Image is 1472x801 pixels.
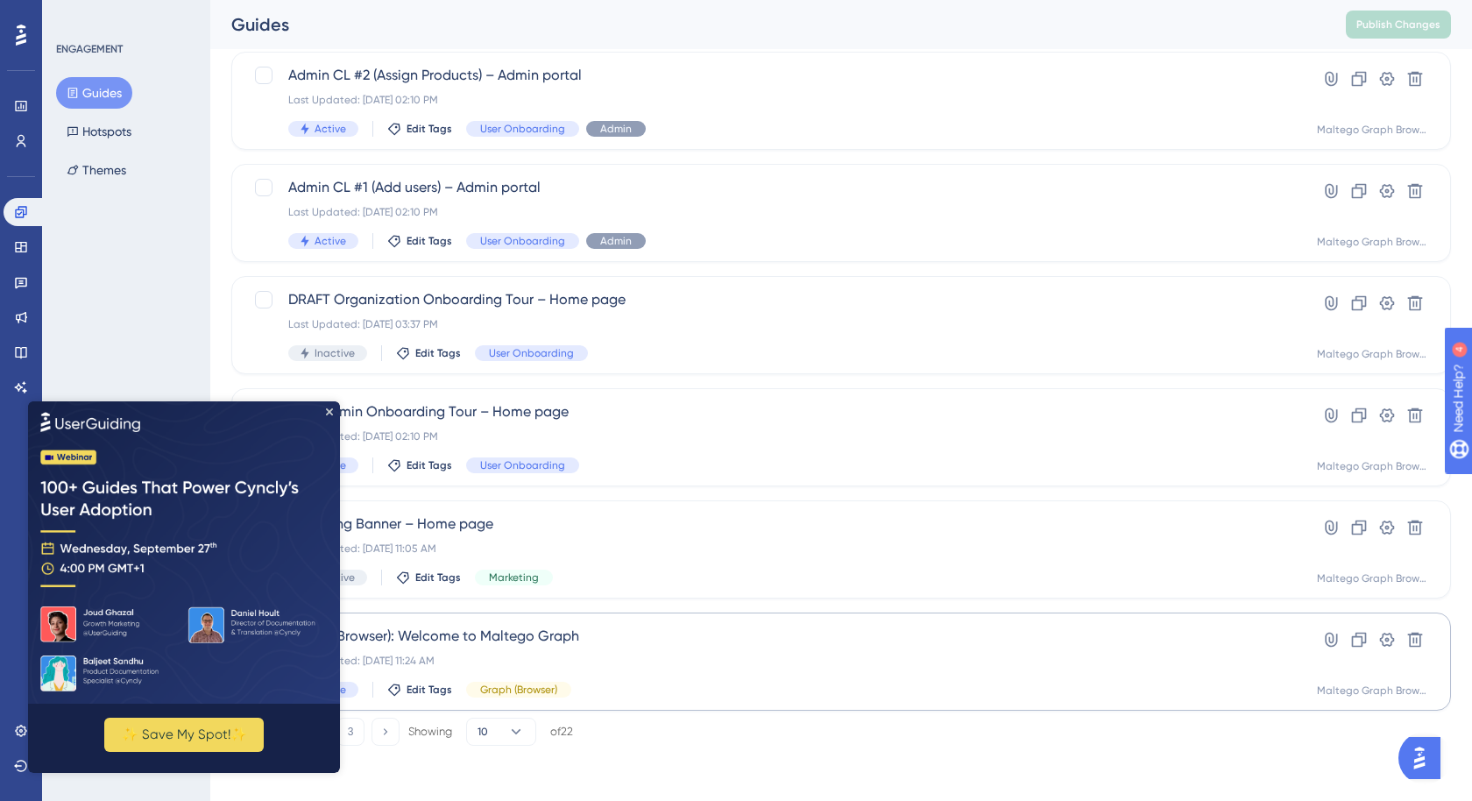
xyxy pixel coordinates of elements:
div: Maltego Graph Browser [1317,235,1429,249]
button: Edit Tags [387,122,452,136]
div: Maltego Graph Browser [1317,123,1429,137]
div: of 22 [550,724,573,740]
div: Maltego Graph Browser [1317,684,1429,698]
div: Last Updated: [DATE] 11:05 AM [288,542,1254,556]
span: Admin CL #1 (Add users) – Admin portal [288,177,1254,198]
span: DRAFT Organization Onboarding Tour – Home page [288,289,1254,310]
button: Edit Tags [387,234,452,248]
div: Last Updated: [DATE] 11:24 AM [288,654,1254,668]
div: Last Updated: [DATE] 02:10 PM [288,205,1254,219]
span: Marketing [489,571,539,585]
span: Active [315,234,346,248]
button: Themes [56,154,137,186]
span: Edit Tags [407,234,452,248]
button: 3 [336,718,364,746]
span: User Onboarding [480,234,565,248]
div: Last Updated: [DATE] 02:10 PM [288,429,1254,443]
div: Last Updated: [DATE] 02:10 PM [288,93,1254,107]
div: Showing [408,724,452,740]
span: Edit Tags [407,122,452,136]
div: Maltego Graph Browser [1317,459,1429,473]
button: Edit Tags [387,458,452,472]
span: 10 [478,725,488,739]
span: Admin [600,234,632,248]
span: Graph (Browser) [480,683,557,697]
span: User Onboarding [489,346,574,360]
span: Marketing Banner – Home page [288,514,1254,535]
span: Admin CL #2 (Assign Products) – Admin portal [288,65,1254,86]
iframe: UserGuiding AI Assistant Launcher [1398,732,1451,784]
button: Hotspots [56,116,142,147]
span: Edit Tags [407,683,452,697]
div: Maltego Graph Browser [1317,347,1429,361]
span: Edit Tags [415,571,461,585]
div: Last Updated: [DATE] 03:37 PM [288,317,1254,331]
div: ENGAGEMENT [56,42,123,56]
div: Close Preview [298,7,305,14]
button: Publish Changes [1346,11,1451,39]
button: Guides [56,77,132,109]
span: Inactive [315,346,355,360]
button: ✨ Save My Spot!✨ [76,316,236,351]
div: Guides [231,12,1302,37]
span: Active [315,122,346,136]
span: Edit Tags [407,458,452,472]
button: Edit Tags [396,571,461,585]
span: Non-admin Onboarding Tour – Home page [288,401,1254,422]
span: Edit Tags [415,346,461,360]
button: Edit Tags [387,683,452,697]
span: Admin [600,122,632,136]
span: Need Help? [41,4,110,25]
div: Maltego Graph Browser [1317,571,1429,585]
span: Graph (Browser): Welcome to Maltego Graph [288,626,1254,647]
button: Edit Tags [396,346,461,360]
span: User Onboarding [480,122,565,136]
div: 4 [122,9,127,23]
span: Publish Changes [1356,18,1440,32]
span: User Onboarding [480,458,565,472]
button: 10 [466,718,536,746]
